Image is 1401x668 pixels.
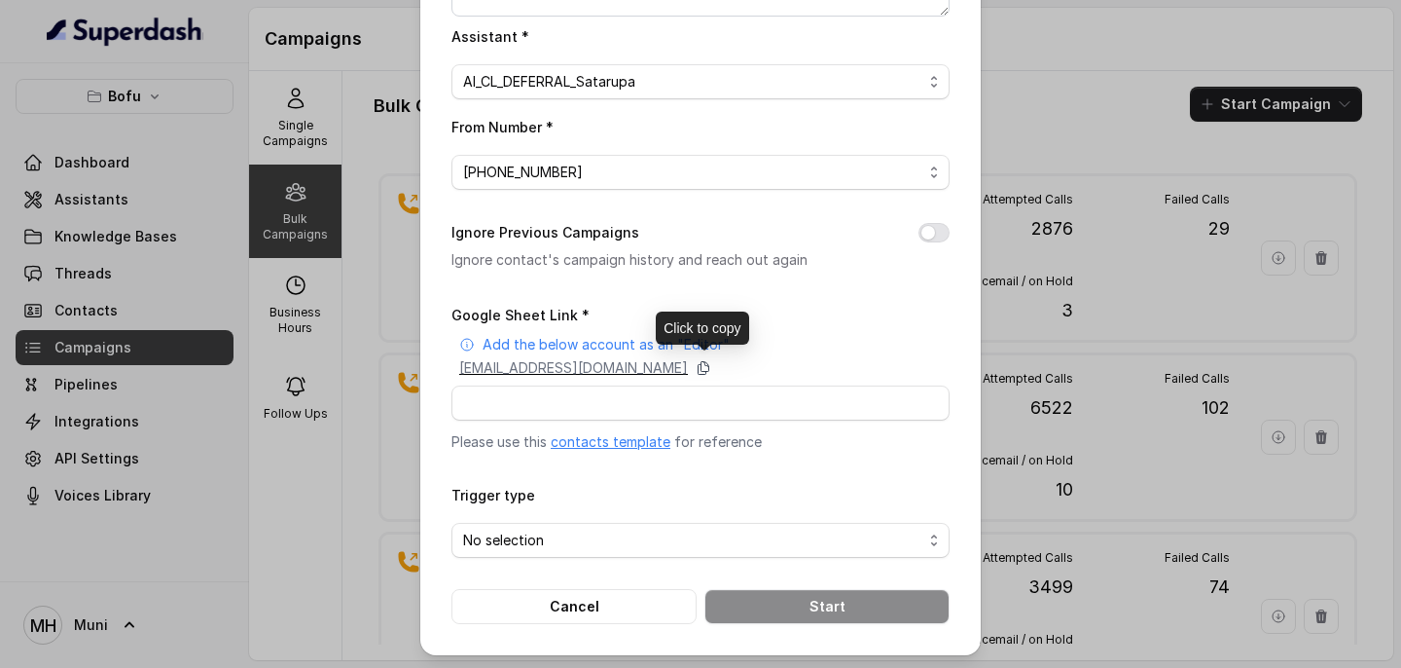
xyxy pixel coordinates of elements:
[451,523,950,558] button: No selection
[551,433,670,450] a: contacts template
[704,589,950,624] button: Start
[451,64,950,99] button: AI_CL_DEFERRAL_Satarupa
[451,248,887,272] p: Ignore contact's campaign history and reach out again
[463,70,922,93] span: AI_CL_DEFERRAL_Satarupa
[463,161,922,184] span: [PHONE_NUMBER]
[451,119,554,135] label: From Number *
[451,28,529,45] label: Assistant *
[451,487,535,503] label: Trigger type
[656,312,748,345] div: Click to copy
[451,221,639,244] label: Ignore Previous Campaigns
[451,589,697,624] button: Cancel
[459,358,688,378] p: [EMAIL_ADDRESS][DOMAIN_NAME]
[463,529,922,552] span: No selection
[451,155,950,190] button: [PHONE_NUMBER]
[483,335,730,354] p: Add the below account as an "Editor"
[451,307,590,323] label: Google Sheet Link *
[451,432,950,452] p: Please use this for reference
